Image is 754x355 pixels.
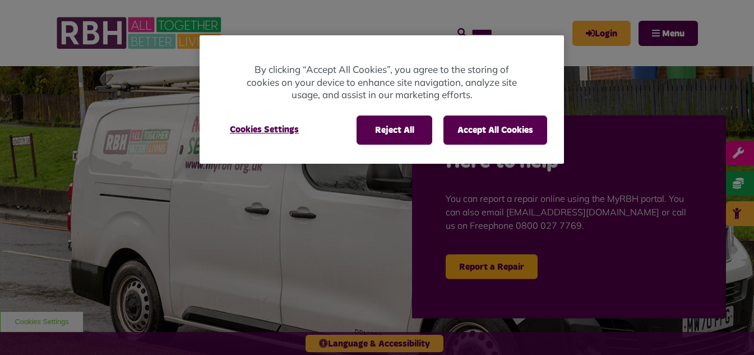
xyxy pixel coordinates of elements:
[357,116,432,145] button: Reject All
[200,35,564,164] div: Cookie banner
[216,116,312,144] button: Cookies Settings
[244,63,519,102] p: By clicking “Accept All Cookies”, you agree to the storing of cookies on your device to enhance s...
[443,116,547,145] button: Accept All Cookies
[200,35,564,164] div: Privacy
